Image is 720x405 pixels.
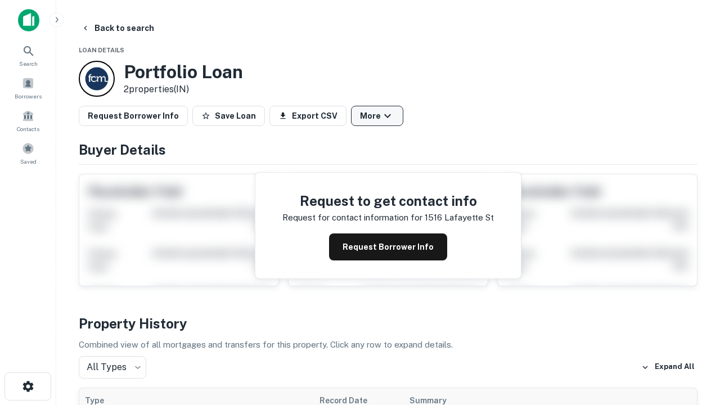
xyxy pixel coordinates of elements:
a: Contacts [3,105,53,136]
h4: Request to get contact info [282,191,494,211]
span: Contacts [17,124,39,133]
button: Request Borrower Info [79,106,188,126]
div: All Types [79,356,146,379]
button: Expand All [638,359,697,376]
h4: Property History [79,313,697,334]
p: 2 properties (IN) [124,83,243,96]
a: Saved [3,138,53,168]
span: Saved [20,157,37,166]
iframe: Chat Widget [664,279,720,333]
button: More [351,106,403,126]
p: Request for contact information for [282,211,422,224]
p: Combined view of all mortgages and transfers for this property. Click any row to expand details. [79,338,697,352]
button: Request Borrower Info [329,233,447,260]
p: 1516 lafayette st [425,211,494,224]
span: Loan Details [79,47,124,53]
span: Search [19,59,38,68]
a: Search [3,40,53,70]
a: Borrowers [3,73,53,103]
button: Save Loan [192,106,265,126]
h3: Portfolio Loan [124,61,243,83]
img: capitalize-icon.png [18,9,39,31]
span: Borrowers [15,92,42,101]
button: Export CSV [269,106,346,126]
h4: Buyer Details [79,139,697,160]
button: Back to search [76,18,159,38]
